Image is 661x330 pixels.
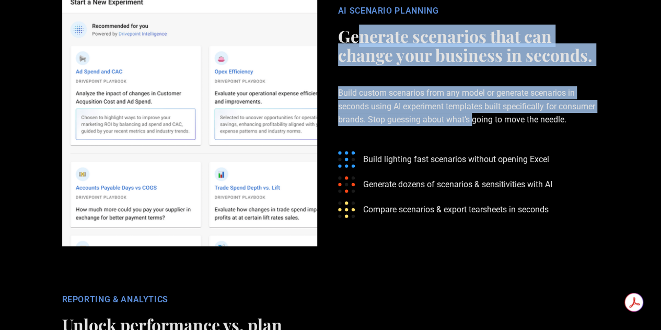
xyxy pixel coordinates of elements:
div: AI SCENARIO PLANNING [338,6,599,16]
p: Build custom scenarios from any model or generate scenarios in seconds using AI experiment templa... [338,70,599,143]
p: Generate dozens of scenarios & sensitivities with AI [363,178,552,191]
div: REPORTING & ANALYTICS [62,294,323,305]
p: Compare scenarios & export tearsheets in seconds [363,203,549,216]
h2: Generate scenarios that can change your business in seconds. [338,27,599,64]
p: Build lighting fast scenarios without opening Excel [363,153,549,166]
